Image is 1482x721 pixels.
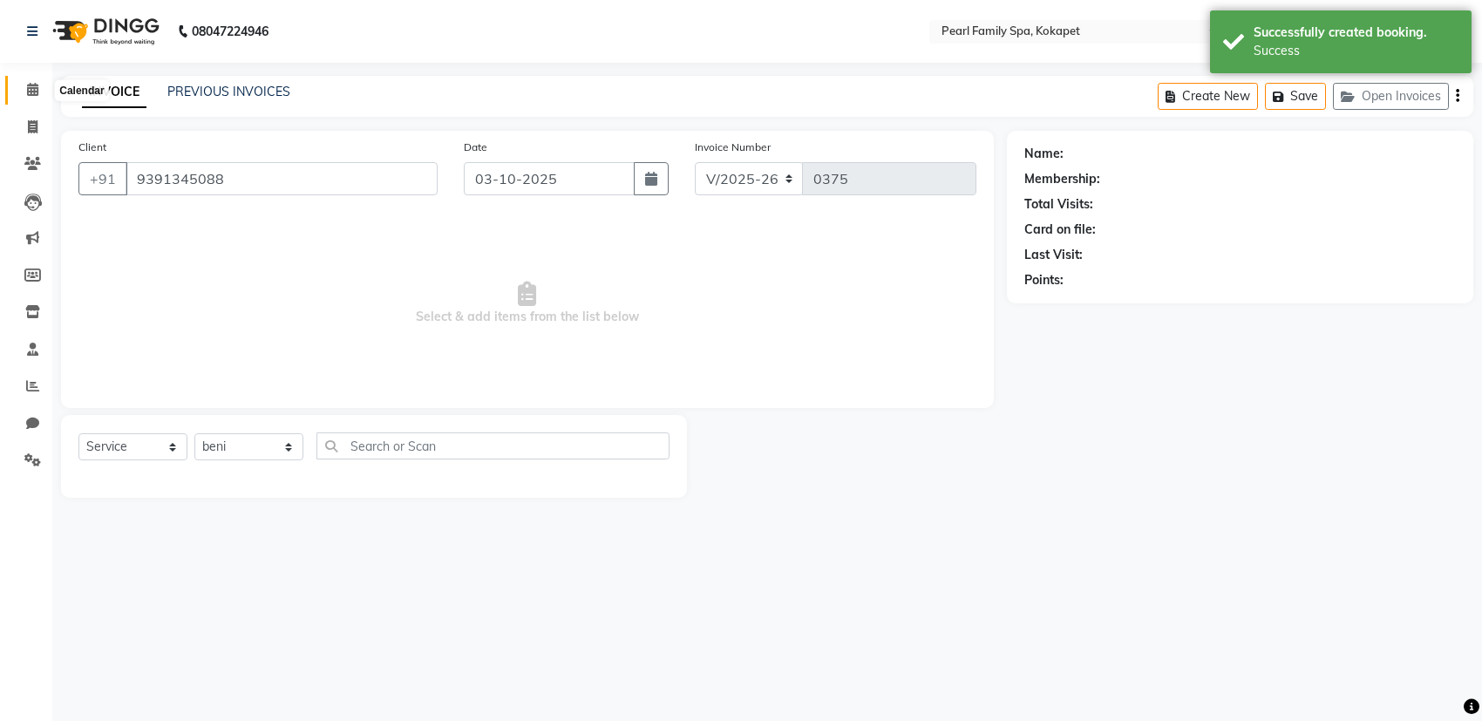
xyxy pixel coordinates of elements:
div: Card on file: [1024,221,1096,239]
button: Save [1265,83,1326,110]
label: Client [78,139,106,155]
img: logo [44,7,164,56]
div: Membership: [1024,170,1100,188]
input: Search or Scan [316,432,670,459]
div: Successfully created booking. [1254,24,1458,42]
a: PREVIOUS INVOICES [167,84,290,99]
button: +91 [78,162,127,195]
div: Points: [1024,271,1064,289]
button: Open Invoices [1333,83,1449,110]
div: Last Visit: [1024,246,1083,264]
div: Calendar [55,80,108,101]
span: Select & add items from the list below [78,216,976,391]
label: Invoice Number [695,139,771,155]
label: Date [464,139,487,155]
button: Create New [1158,83,1258,110]
input: Search by Name/Mobile/Email/Code [126,162,438,195]
div: Total Visits: [1024,195,1093,214]
div: Success [1254,42,1458,60]
div: Name: [1024,145,1064,163]
b: 08047224946 [192,7,269,56]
